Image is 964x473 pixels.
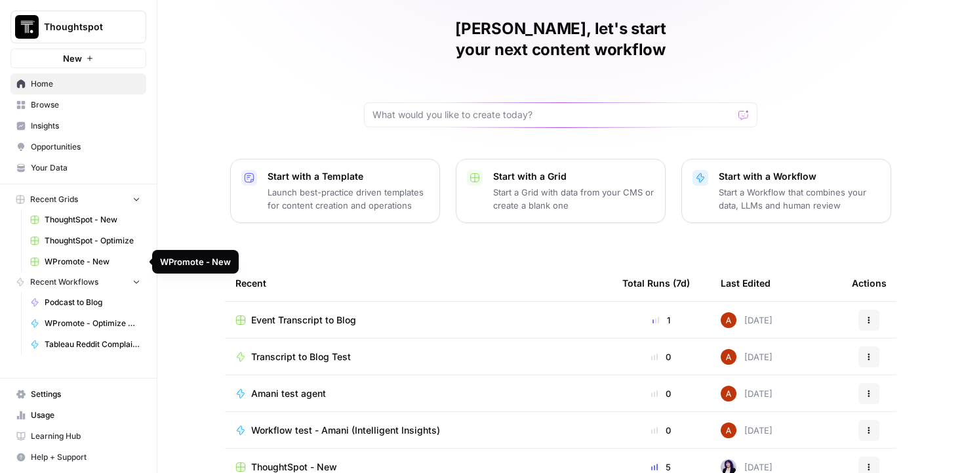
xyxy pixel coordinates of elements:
[45,339,140,350] span: Tableau Reddit Complaint Collector
[10,49,146,68] button: New
[719,186,880,212] p: Start a Workflow that combines your data, LLMs and human review
[721,386,773,401] div: [DATE]
[721,265,771,301] div: Last Edited
[493,186,654,212] p: Start a Grid with data from your CMS or create a blank one
[235,314,601,327] a: Event Transcript to Blog
[721,349,773,365] div: [DATE]
[721,312,773,328] div: [DATE]
[24,251,146,272] a: WPromote - New
[44,20,123,33] span: Thoughtspot
[63,52,82,65] span: New
[235,265,601,301] div: Recent
[45,297,140,308] span: Podcast to Blog
[10,384,146,405] a: Settings
[230,159,440,223] button: Start with a TemplateLaunch best-practice driven templates for content creation and operations
[622,314,700,327] div: 1
[721,422,773,438] div: [DATE]
[10,136,146,157] a: Opportunities
[622,387,700,400] div: 0
[30,194,78,205] span: Recent Grids
[10,405,146,426] a: Usage
[10,272,146,292] button: Recent Workflows
[622,350,700,363] div: 0
[251,424,440,437] span: Workflow test - Amani (Intelligent Insights)
[681,159,891,223] button: Start with a WorkflowStart a Workflow that combines your data, LLMs and human review
[622,265,690,301] div: Total Runs (7d)
[10,447,146,468] button: Help + Support
[10,73,146,94] a: Home
[493,170,654,183] p: Start with a Grid
[235,350,601,363] a: Transcript to Blog Test
[10,157,146,178] a: Your Data
[10,115,146,136] a: Insights
[31,120,140,132] span: Insights
[31,430,140,442] span: Learning Hub
[24,334,146,355] a: Tableau Reddit Complaint Collector
[31,388,140,400] span: Settings
[251,350,351,363] span: Transcript to Blog Test
[721,349,736,365] img: vrq4y4cr1c7o18g7bic8abpwgxlg
[268,170,429,183] p: Start with a Template
[251,387,326,400] span: Amani test agent
[24,292,146,313] a: Podcast to Blog
[268,186,429,212] p: Launch best-practice driven templates for content creation and operations
[30,276,98,288] span: Recent Workflows
[31,162,140,174] span: Your Data
[45,214,140,226] span: ThoughtSpot - New
[852,265,887,301] div: Actions
[31,99,140,111] span: Browse
[719,170,880,183] p: Start with a Workflow
[721,422,736,438] img: vrq4y4cr1c7o18g7bic8abpwgxlg
[45,318,140,329] span: WPromote - Optimize Article
[45,235,140,247] span: ThoughtSpot - Optimize
[372,108,733,121] input: What would you like to create today?
[31,451,140,463] span: Help + Support
[31,78,140,90] span: Home
[31,409,140,421] span: Usage
[235,424,601,437] a: Workflow test - Amani (Intelligent Insights)
[721,312,736,328] img: vrq4y4cr1c7o18g7bic8abpwgxlg
[24,313,146,334] a: WPromote - Optimize Article
[31,141,140,153] span: Opportunities
[721,386,736,401] img: vrq4y4cr1c7o18g7bic8abpwgxlg
[622,424,700,437] div: 0
[15,15,39,39] img: Thoughtspot Logo
[251,314,356,327] span: Event Transcript to Blog
[235,387,601,400] a: Amani test agent
[45,256,140,268] span: WPromote - New
[364,18,757,60] h1: [PERSON_NAME], let's start your next content workflow
[10,94,146,115] a: Browse
[24,209,146,230] a: ThoughtSpot - New
[160,255,231,268] div: WPromote - New
[10,10,146,43] button: Workspace: Thoughtspot
[24,230,146,251] a: ThoughtSpot - Optimize
[456,159,666,223] button: Start with a GridStart a Grid with data from your CMS or create a blank one
[10,426,146,447] a: Learning Hub
[10,190,146,209] button: Recent Grids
